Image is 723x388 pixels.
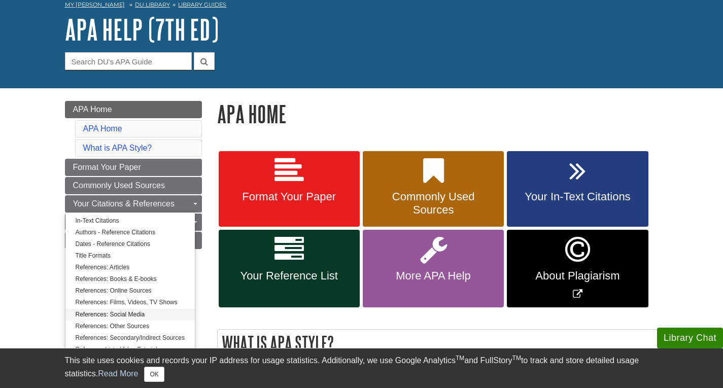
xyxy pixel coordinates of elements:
a: Title Formats [65,250,195,262]
a: References: Books & E-books [65,273,195,285]
span: APA Home [73,105,112,114]
span: About Plagiarism [514,269,640,283]
a: Library Guides [178,1,226,8]
a: Commonly Used Sources [65,177,202,194]
span: Format Your Paper [73,163,141,171]
span: Your In-Text Citations [514,190,640,203]
a: APA Home [83,124,122,133]
a: DU Library [135,1,170,8]
h1: APA Home [217,101,659,127]
a: Read More [98,369,138,378]
div: Guide Page Menu [65,101,202,316]
a: References: Secondary/Indirect Sources [65,332,195,344]
span: Commonly Used Sources [73,181,165,190]
a: More APA Help [363,230,504,307]
a: Reference List - Video Tutorials [65,344,195,356]
span: More APA Help [370,269,496,283]
a: Commonly Used Sources [363,151,504,227]
a: References: Films, Videos, TV Shows [65,297,195,308]
a: Link opens in new window [507,230,648,307]
a: Your Citations & References [65,195,202,213]
span: Your Reference List [226,269,352,283]
a: References: Other Sources [65,321,195,332]
a: What is APA Style? [83,144,152,152]
sup: TM [512,355,521,362]
a: Your In-Text Citations [507,151,648,227]
a: Format Your Paper [65,159,202,176]
button: Library Chat [657,328,723,348]
span: Your Citations & References [73,199,175,208]
a: References: Articles [65,262,195,273]
a: Authors - Reference Citations [65,227,195,238]
div: This site uses cookies and records your IP address for usage statistics. Additionally, we use Goo... [65,355,659,382]
a: Your Reference List [219,230,360,307]
span: Format Your Paper [226,190,352,203]
a: Dates - Reference Citations [65,238,195,250]
a: APA Help (7th Ed) [65,14,219,45]
h2: What is APA Style? [218,330,658,357]
a: In-Text Citations [65,215,195,227]
span: Commonly Used Sources [370,190,496,217]
a: My [PERSON_NAME] [65,1,125,9]
a: References: Online Sources [65,285,195,297]
input: Search DU's APA Guide [65,52,192,70]
button: Close [144,367,164,382]
a: APA Home [65,101,202,118]
a: Format Your Paper [219,151,360,227]
a: References: Social Media [65,309,195,321]
sup: TM [456,355,464,362]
